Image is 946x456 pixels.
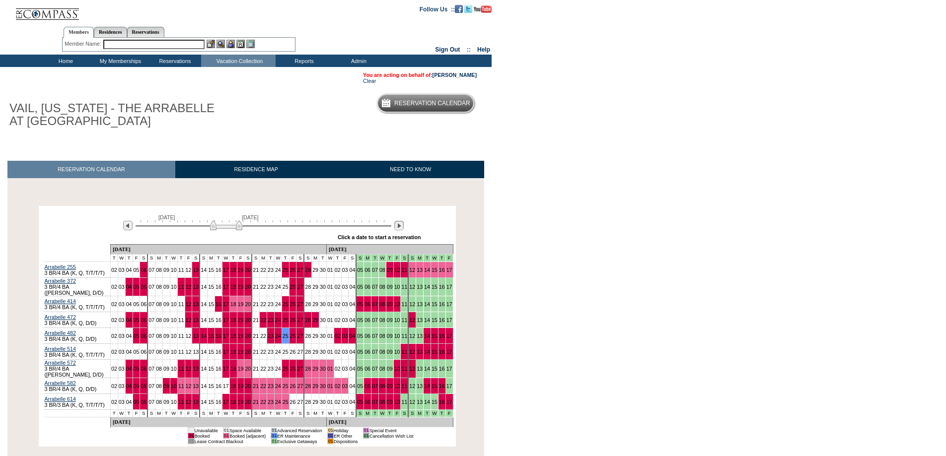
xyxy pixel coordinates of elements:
a: 26 [290,284,296,290]
a: 16 [439,333,445,339]
a: 18 [230,301,236,307]
a: 13 [193,301,199,307]
a: 29 [312,317,318,323]
a: 21 [253,333,259,339]
a: 15 [432,267,437,273]
a: 12 [409,317,415,323]
a: 13 [417,333,423,339]
a: 26 [290,301,296,307]
a: 03 [342,284,348,290]
td: Home [37,55,92,67]
a: 22 [260,349,266,355]
a: 16 [216,317,221,323]
a: 17 [223,349,229,355]
a: 03 [119,301,125,307]
a: 08 [379,333,385,339]
a: 10 [171,301,177,307]
a: 03 [342,301,348,307]
a: 11 [401,301,407,307]
a: 04 [349,317,355,323]
a: 13 [193,267,199,273]
a: 11 [178,317,184,323]
a: 24 [275,267,281,273]
a: 25 [283,317,289,323]
a: 18 [230,349,236,355]
a: 19 [238,267,244,273]
a: 09 [387,317,393,323]
a: 08 [379,317,385,323]
a: 02 [335,267,341,273]
a: 11 [178,333,184,339]
a: 14 [201,267,207,273]
a: 04 [349,267,355,273]
a: 12 [186,349,192,355]
a: 07 [372,317,378,323]
a: 20 [245,284,251,290]
a: 25 [283,267,289,273]
a: 15 [208,301,214,307]
a: 02 [111,317,117,323]
td: Reports [276,55,330,67]
a: NEED TO KNOW [337,161,484,178]
a: 07 [148,301,154,307]
a: 13 [193,284,199,290]
a: 09 [387,284,393,290]
a: 04 [349,284,355,290]
a: 05 [357,349,363,355]
h5: Reservation Calendar [394,100,470,107]
a: 17 [446,333,452,339]
a: 24 [275,317,281,323]
a: 17 [446,301,452,307]
a: Arrabelle 472 [45,314,76,320]
a: 29 [312,333,318,339]
a: 10 [394,267,400,273]
a: 06 [364,349,370,355]
a: 18 [230,267,236,273]
a: 17 [446,284,452,290]
a: 17 [223,317,229,323]
a: 15 [432,284,437,290]
a: Follow us on Twitter [464,5,472,11]
a: 27 [297,317,303,323]
a: 15 [208,267,214,273]
a: 27 [297,284,303,290]
a: 15 [208,284,214,290]
a: 11 [178,301,184,307]
a: 05 [134,301,140,307]
a: 04 [349,333,355,339]
a: 03 [342,349,348,355]
a: Arrabelle 482 [45,330,76,336]
a: 07 [372,301,378,307]
a: 01 [327,317,333,323]
a: 29 [312,284,318,290]
a: 19 [238,349,244,355]
a: 30 [320,333,326,339]
a: 10 [171,284,177,290]
a: 04 [126,267,132,273]
a: 16 [439,267,445,273]
a: 05 [357,317,363,323]
img: b_calculator.gif [246,40,255,48]
a: 25 [283,349,289,355]
a: 15 [208,317,214,323]
a: 15 [208,333,214,339]
a: 02 [335,349,341,355]
a: 27 [297,333,303,339]
a: 02 [111,267,117,273]
a: 01 [327,349,333,355]
a: 09 [163,267,169,273]
a: 30 [320,267,326,273]
a: 11 [178,349,184,355]
a: 09 [387,333,393,339]
a: 07 [148,267,154,273]
a: 14 [201,333,207,339]
a: 23 [268,317,274,323]
a: 05 [357,333,363,339]
a: 24 [275,284,281,290]
a: Arrabelle 255 [45,264,76,270]
img: Next [394,221,404,230]
a: 04 [126,333,132,339]
a: 14 [424,301,430,307]
a: 21 [253,317,259,323]
a: 06 [364,284,370,290]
